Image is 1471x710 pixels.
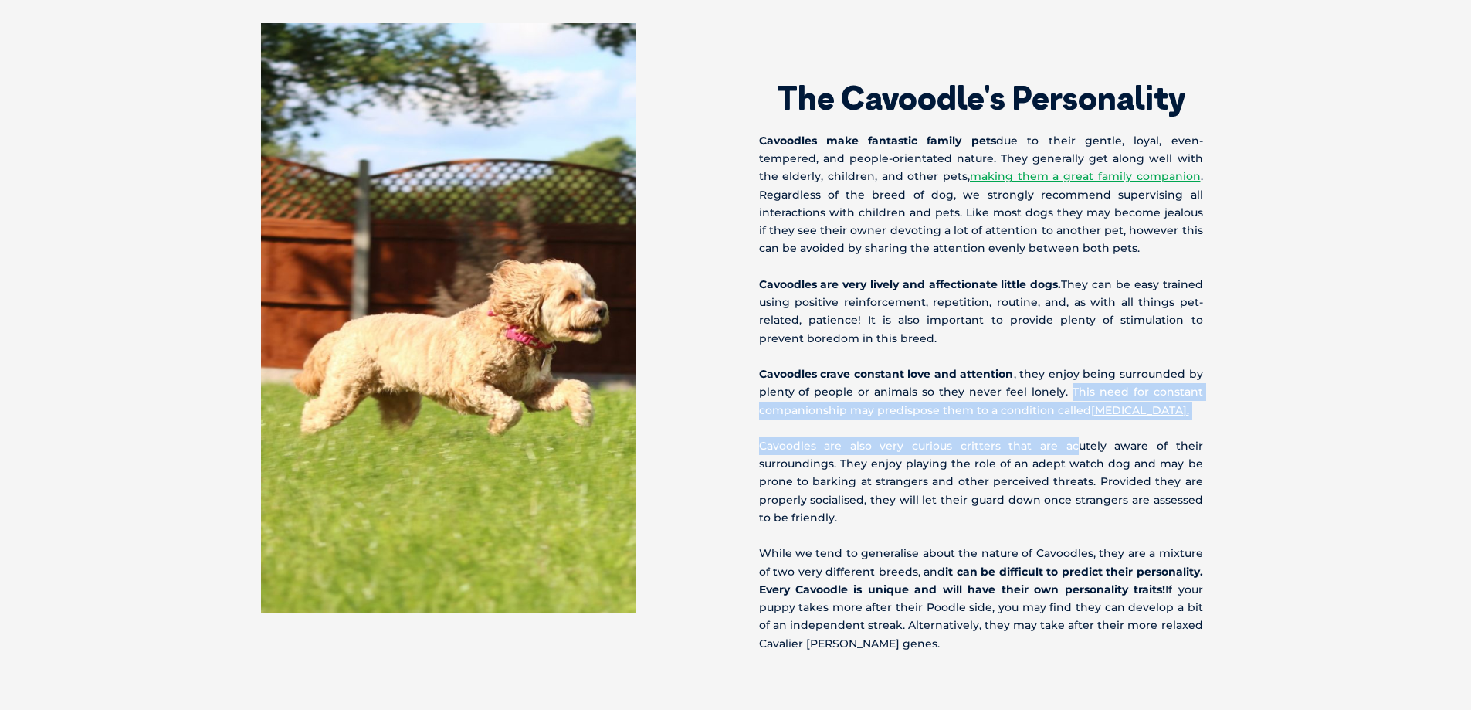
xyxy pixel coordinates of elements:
[759,367,1014,381] strong: Cavoodles crave constant love and attention
[759,134,996,148] strong: Cavoodles make fantastic family pets
[261,23,636,613] img: Cavoodle Dog Breed
[970,169,1201,183] a: making them a great family companion
[759,132,1203,258] p: due to their gentle, loyal, even-tempered, and people-orientated nature. They generally get along...
[759,437,1203,527] p: Cavoodles are also very curious critters that are acutely aware of their surroundings. They enjoy...
[759,82,1203,114] h2: The Cavoodle's Personality
[759,545,1203,652] p: While we tend to generalise about the nature of Cavoodles, they are a mixture of two very differe...
[1091,403,1189,417] a: [MEDICAL_DATA].
[759,565,1203,596] strong: it can be difficult to predict their personality. Every Cavoodle is unique and will have their ow...
[759,277,1062,291] strong: Cavoodles are very lively and affectionate little dogs.
[759,365,1203,420] p: , they enjoy being surrounded by plenty of people or animals so they never feel lonely. This need...
[759,276,1203,348] p: They can be easy trained using positive reinforcement, repetition, routine, and, as with all thin...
